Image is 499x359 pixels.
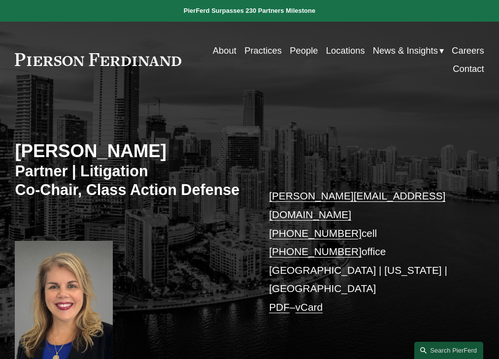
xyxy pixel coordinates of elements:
[414,342,483,359] a: Search this site
[15,140,249,162] h2: [PERSON_NAME]
[373,42,438,59] span: News & Insights
[269,190,445,220] a: [PERSON_NAME][EMAIL_ADDRESS][DOMAIN_NAME]
[296,301,323,313] a: vCard
[326,41,365,60] a: Locations
[269,246,362,257] a: [PHONE_NUMBER]
[290,41,318,60] a: People
[15,162,249,199] h3: Partner | Litigation Co-Chair, Class Action Defense
[373,41,444,60] a: folder dropdown
[213,41,236,60] a: About
[269,187,465,316] p: cell office [GEOGRAPHIC_DATA] | [US_STATE] | [GEOGRAPHIC_DATA] –
[244,41,282,60] a: Practices
[453,60,484,78] a: Contact
[269,301,290,313] a: PDF
[452,41,484,60] a: Careers
[269,228,362,239] a: [PHONE_NUMBER]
